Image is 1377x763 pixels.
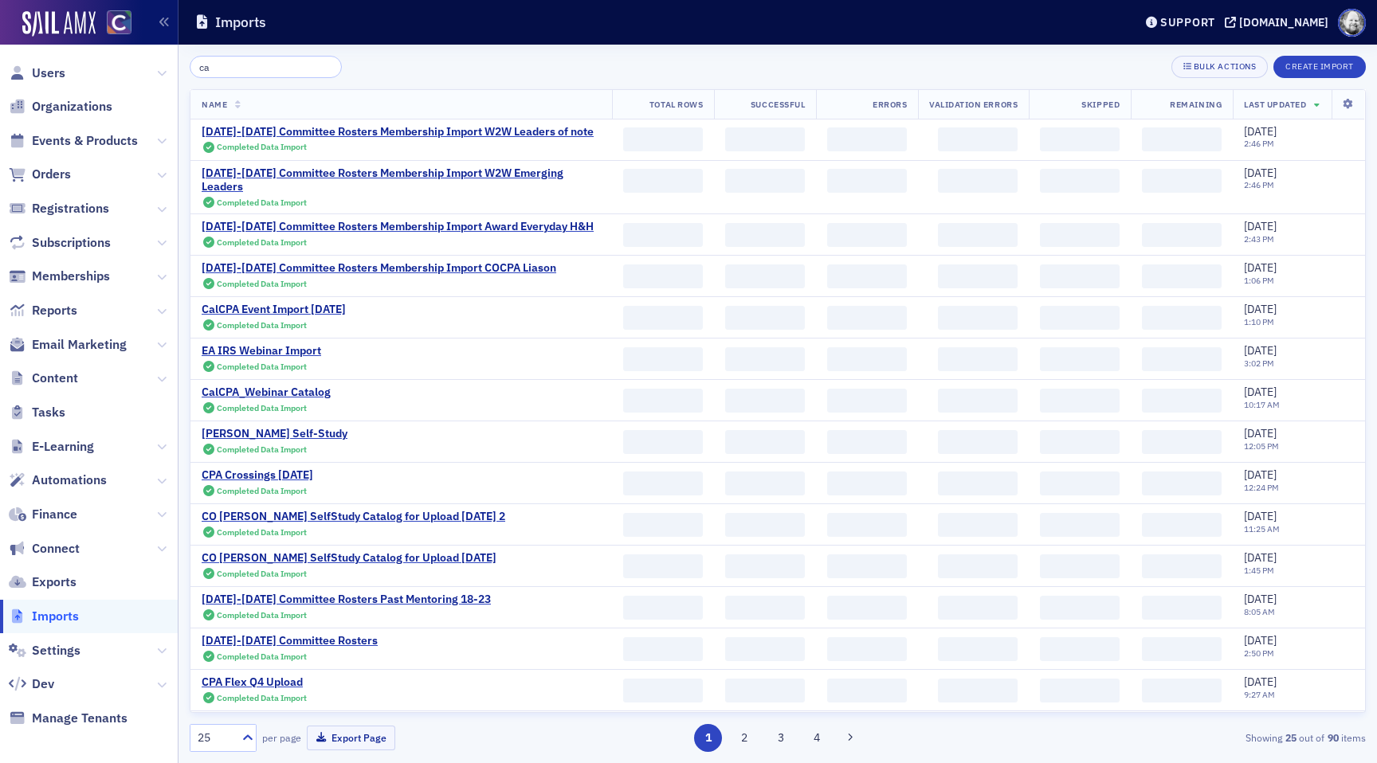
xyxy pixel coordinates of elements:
span: ‌ [938,513,1018,537]
span: Completed Data Import [217,568,307,579]
span: Completed Data Import [217,402,307,413]
button: 3 [767,724,794,752]
img: SailAMX [22,11,96,37]
time: 10:17 AM [1244,399,1280,410]
span: ‌ [1142,264,1222,288]
span: ‌ [725,223,805,247]
span: ‌ [623,471,703,495]
span: ‌ [938,596,1018,620]
a: Organizations [9,98,112,115]
span: ‌ [827,306,907,330]
div: Showing out of items [985,730,1366,745]
a: CO [PERSON_NAME] SelfStudy Catalog for Upload [DATE] 2 [202,510,505,524]
time: 2:46 PM [1244,179,1274,190]
span: ‌ [827,264,907,288]
span: Skipped [1081,99,1120,110]
span: ‌ [1040,347,1120,371]
span: ‌ [827,430,907,454]
a: [DATE]-[DATE] Committee Rosters Membership Import COCPA Liason [202,261,556,276]
a: Tasks [9,404,65,421]
span: Tasks [32,404,65,421]
a: CPA Crossings [DATE] [202,468,313,483]
span: ‌ [725,471,805,495]
span: Completed Data Import [217,692,307,703]
a: Finance [9,506,77,523]
a: [DATE]-[DATE] Committee Rosters Membership Import W2W Emerging Leaders [202,166,601,194]
span: ‌ [827,169,907,193]
button: [DOMAIN_NAME] [1225,17,1334,28]
input: Search… [190,56,342,78]
span: [DATE] [1244,675,1277,689]
span: Completed Data Import [217,609,307,620]
span: Completed Data Import [217,319,307,331]
time: 1:45 PM [1244,565,1274,576]
span: ‌ [827,554,907,578]
span: [DATE] [1244,509,1277,523]
time: 8:05 AM [1244,606,1275,617]
span: ‌ [1040,471,1120,495]
span: ‌ [938,347,1018,371]
span: ‌ [938,637,1018,661]
button: Bulk Actions [1171,56,1268,78]
img: SailAMX [107,10,131,35]
span: ‌ [623,513,703,537]
a: [DATE]-[DATE] Committee Rosters Membership Import Award Everyday H&H [202,220,594,234]
span: [DATE] [1244,468,1277,482]
span: Completed Data Import [217,361,307,372]
a: CPA Flex Q4 Upload [202,675,307,690]
span: Dev [32,675,54,693]
span: ‌ [1142,169,1222,193]
span: ‌ [827,471,907,495]
span: Reports [32,302,77,319]
span: ‌ [938,127,1018,151]
time: 2:46 PM [1244,138,1274,149]
span: Completed Data Import [217,485,307,496]
span: Errors [873,99,907,110]
a: Reports [9,302,77,319]
span: ‌ [1142,554,1222,578]
span: Total Rows [649,99,703,110]
span: ‌ [623,223,703,247]
span: Content [32,370,78,387]
span: Email Marketing [32,336,127,354]
time: 3:02 PM [1244,358,1274,369]
span: ‌ [827,389,907,413]
time: 2:43 PM [1244,233,1274,245]
span: ‌ [827,679,907,702]
span: [DATE] [1244,426,1277,440]
span: ‌ [623,347,703,371]
span: ‌ [1040,223,1120,247]
h1: Imports [215,13,266,32]
span: ‌ [1040,169,1120,193]
span: ‌ [1040,264,1120,288]
span: [DATE] [1244,219,1277,233]
div: EA IRS Webinar Import [202,344,321,358]
span: ‌ [1040,513,1120,537]
span: Completed Data Import [217,237,307,248]
span: ‌ [938,389,1018,413]
span: Memberships [32,268,110,285]
span: ‌ [1040,637,1120,661]
span: Completed Data Import [217,278,307,289]
span: ‌ [725,637,805,661]
span: ‌ [1040,430,1120,454]
span: Exports [32,573,76,591]
span: ‌ [1040,554,1120,578]
a: Exports [9,573,76,591]
span: ‌ [623,430,703,454]
span: ‌ [938,223,1018,247]
span: ‌ [623,389,703,413]
div: [DATE]-[DATE] Committee Rosters Past Mentoring 18-23 [202,593,491,607]
a: [PERSON_NAME] Self-Study [202,427,347,441]
div: 25 [198,730,233,746]
a: Users [9,65,65,82]
div: CO [PERSON_NAME] SelfStudy Catalog for Upload [DATE] [202,551,496,565]
span: Events & Products [32,132,138,150]
span: ‌ [827,347,907,371]
div: Support [1160,15,1215,29]
strong: 90 [1324,730,1341,745]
